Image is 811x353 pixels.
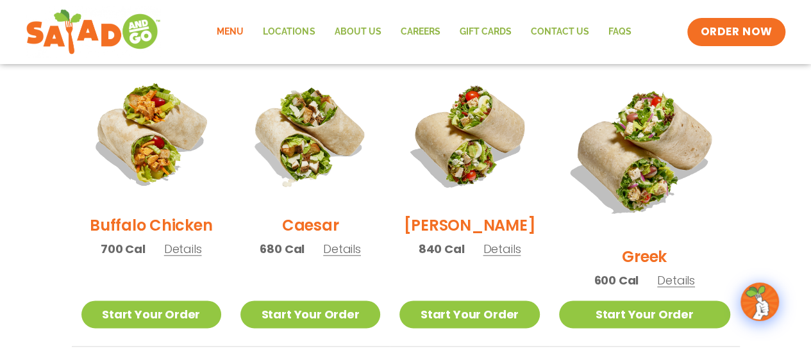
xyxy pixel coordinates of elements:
[598,17,640,47] a: FAQs
[559,300,730,328] a: Start Your Order
[594,272,639,289] span: 600 Cal
[101,240,146,258] span: 700 Cal
[324,17,390,47] a: About Us
[260,240,305,258] span: 680 Cal
[622,245,667,268] h2: Greek
[700,24,772,40] span: ORDER NOW
[207,17,253,47] a: Menu
[26,6,161,58] img: new-SAG-logo-768×292
[742,284,778,320] img: wpChatIcon
[81,300,221,328] a: Start Your Order
[240,300,380,328] a: Start Your Order
[90,214,212,236] h2: Buffalo Chicken
[403,214,535,236] h2: [PERSON_NAME]
[207,17,640,47] nav: Menu
[687,18,785,46] a: ORDER NOW
[559,65,730,236] img: Product photo for Greek Wrap
[240,65,380,204] img: Product photo for Caesar Wrap
[81,65,221,204] img: Product photo for Buffalo Chicken Wrap
[657,272,695,288] span: Details
[323,241,361,257] span: Details
[390,17,449,47] a: Careers
[399,300,539,328] a: Start Your Order
[399,65,539,204] img: Product photo for Cobb Wrap
[521,17,598,47] a: Contact Us
[449,17,521,47] a: GIFT CARDS
[282,214,339,236] h2: Caesar
[483,241,521,257] span: Details
[253,17,324,47] a: Locations
[164,241,202,257] span: Details
[419,240,465,258] span: 840 Cal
